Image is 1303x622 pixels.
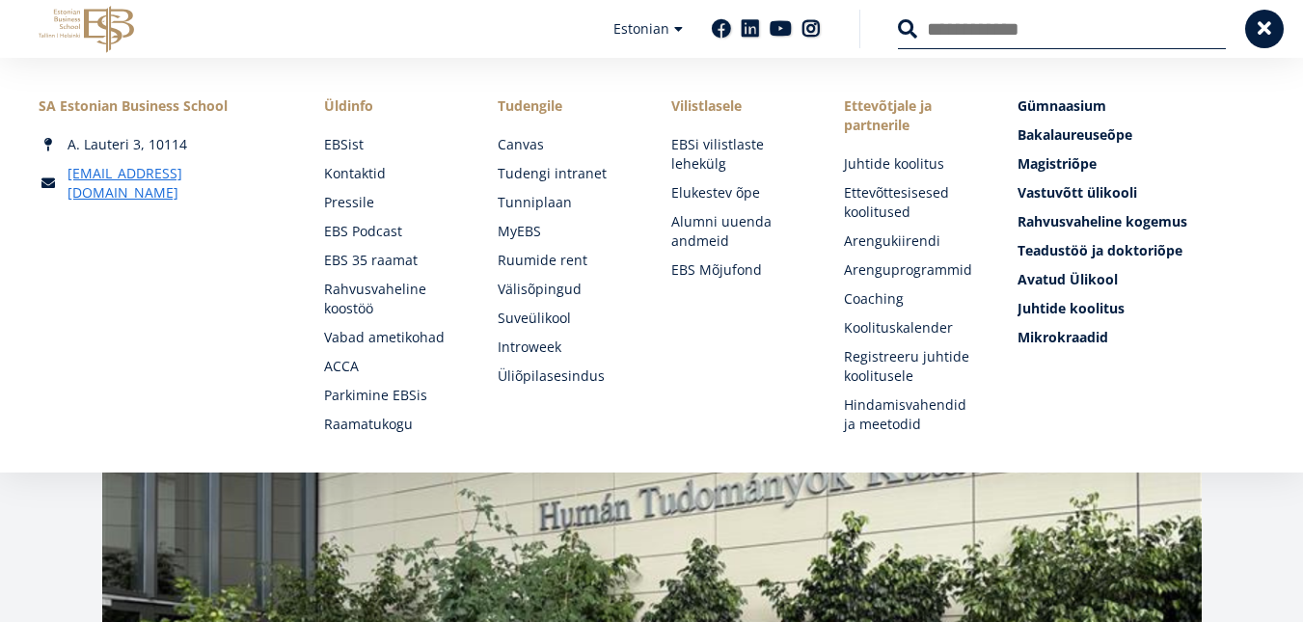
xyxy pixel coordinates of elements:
a: Instagram [801,19,821,39]
span: Gümnaasium [1018,96,1106,115]
a: Avatud Ülikool [1018,270,1264,289]
a: Rahvusvaheline kogemus [1018,212,1264,231]
a: Canvas [498,135,633,154]
a: Juhtide koolitus [1018,299,1264,318]
a: Teadustöö ja doktoriõpe [1018,241,1264,260]
a: Alumni uuenda andmeid [671,212,806,251]
div: SA Estonian Business School [39,96,285,116]
a: EBS Mõjufond [671,260,806,280]
a: Parkimine EBSis [324,386,459,405]
a: Pressile [324,193,459,212]
a: Linkedin [741,19,760,39]
span: Rahvusvaheline kogemus [1018,212,1187,230]
a: Elukestev õpe [671,183,806,203]
a: Hindamisvahendid ja meetodid [844,395,979,434]
a: Koolituskalender [844,318,979,338]
a: Tudengi intranet [498,164,633,183]
a: Facebook [712,19,731,39]
a: Välisõpingud [498,280,633,299]
span: Mikrokraadid [1018,328,1108,346]
a: Rahvusvaheline koostöö [324,280,459,318]
a: Kontaktid [324,164,459,183]
a: Tudengile [498,96,633,116]
span: Magistriõpe [1018,154,1097,173]
a: Introweek [498,338,633,357]
a: Ruumide rent [498,251,633,270]
a: Vabad ametikohad [324,328,459,347]
a: EBS Podcast [324,222,459,241]
a: Registreeru juhtide koolitusele [844,347,979,386]
a: ACCA [324,357,459,376]
a: EBS 35 raamat [324,251,459,270]
span: Vilistlasele [671,96,806,116]
a: EBSist [324,135,459,154]
a: Arenguprogrammid [844,260,979,280]
span: Üldinfo [324,96,459,116]
a: [EMAIL_ADDRESS][DOMAIN_NAME] [68,164,285,203]
a: Coaching [844,289,979,309]
a: Magistriõpe [1018,154,1264,174]
div: A. Lauteri 3, 10114 [39,135,285,154]
a: Youtube [770,19,792,39]
span: Bakalaureuseõpe [1018,125,1132,144]
a: Mikrokraadid [1018,328,1264,347]
a: Bakalaureuseõpe [1018,125,1264,145]
a: Üliõpilasesindus [498,366,633,386]
span: Ettevõtjale ja partnerile [844,96,979,135]
a: Ettevõttesisesed koolitused [844,183,979,222]
a: Juhtide koolitus [844,154,979,174]
a: Gümnaasium [1018,96,1264,116]
span: Juhtide koolitus [1018,299,1125,317]
span: Teadustöö ja doktoriõpe [1018,241,1182,259]
a: Vastuvõtt ülikooli [1018,183,1264,203]
a: EBSi vilistlaste lehekülg [671,135,806,174]
span: Vastuvõtt ülikooli [1018,183,1137,202]
a: Raamatukogu [324,415,459,434]
a: MyEBS [498,222,633,241]
span: Avatud Ülikool [1018,270,1118,288]
a: Tunniplaan [498,193,633,212]
a: Suveülikool [498,309,633,328]
a: Arengukiirendi [844,231,979,251]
